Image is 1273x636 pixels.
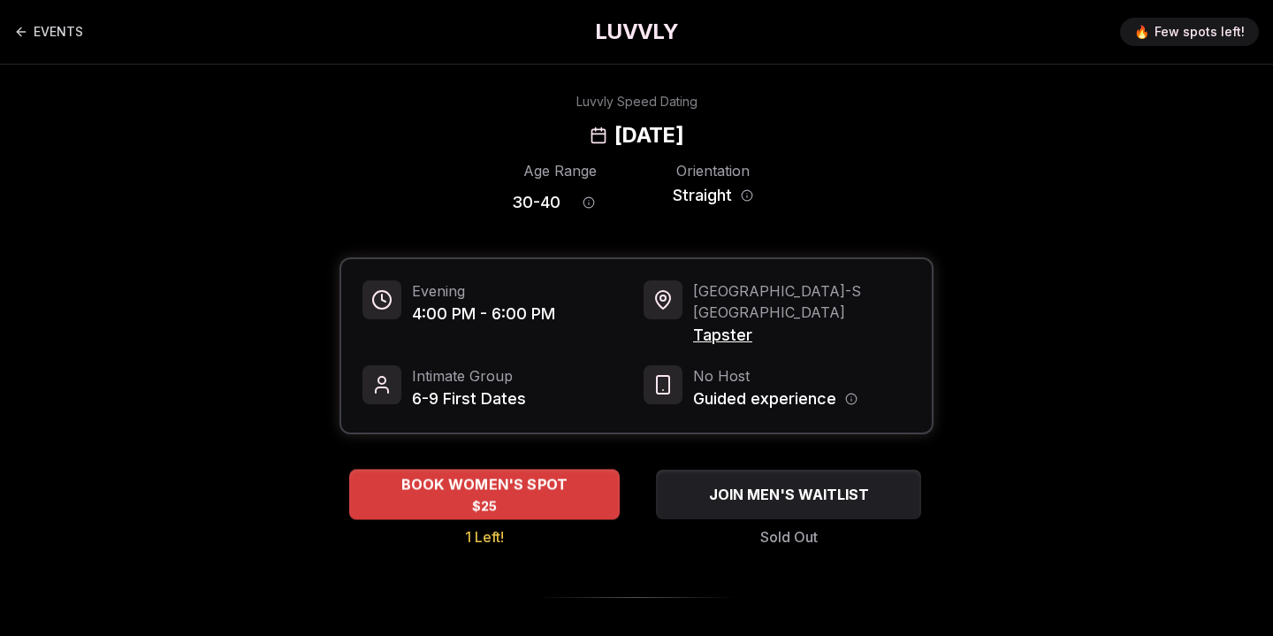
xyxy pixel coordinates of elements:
[595,18,678,46] a: LUVVLY
[705,484,873,505] span: JOIN MEN'S WAITLIST
[693,387,836,411] span: Guided experience
[576,93,697,111] div: Luvvly Speed Dating
[760,526,818,548] span: Sold Out
[14,14,83,50] a: Back to events
[349,469,620,519] button: BOOK WOMEN'S SPOT - 1 Left!
[614,121,683,149] h2: [DATE]
[569,183,608,222] button: Age range information
[512,190,560,215] span: 30 - 40
[693,365,858,387] span: No Host
[656,470,921,519] button: JOIN MEN'S WAITLIST - Sold Out
[412,302,555,326] span: 4:00 PM - 6:00 PM
[512,160,608,181] div: Age Range
[412,280,555,302] span: Evening
[1134,23,1149,41] span: 🔥
[741,189,753,202] button: Orientation information
[673,183,732,208] span: Straight
[693,280,911,323] span: [GEOGRAPHIC_DATA] - S [GEOGRAPHIC_DATA]
[665,160,761,181] div: Orientation
[412,365,526,387] span: Intimate Group
[1155,23,1245,41] span: Few spots left!
[412,387,526,411] span: 6-9 First Dates
[693,323,911,348] span: Tapster
[465,526,504,548] span: 1 Left!
[398,474,572,495] span: BOOK WOMEN'S SPOT
[845,393,858,405] button: Host information
[472,497,498,515] span: $25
